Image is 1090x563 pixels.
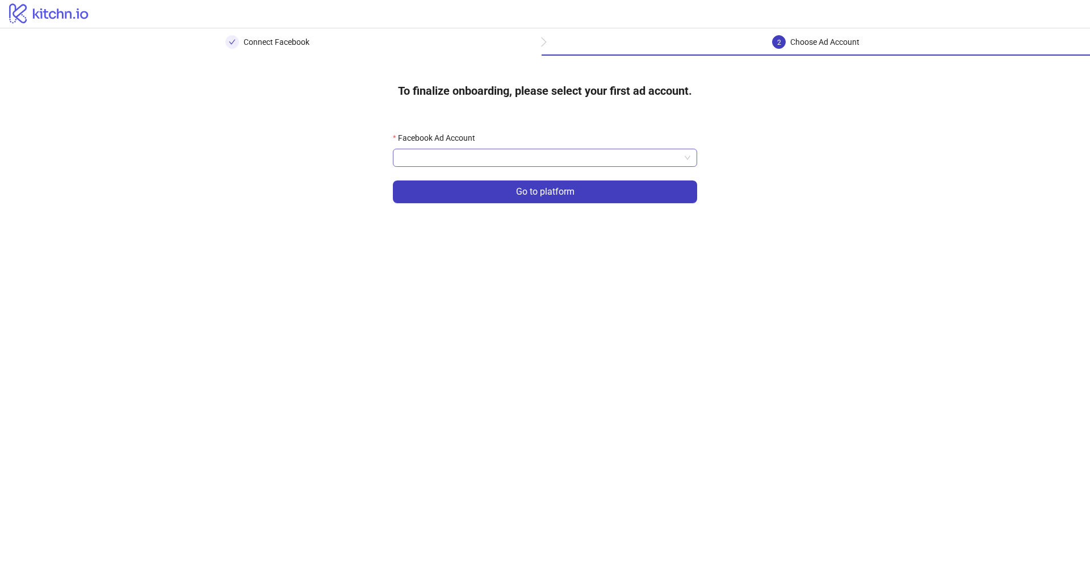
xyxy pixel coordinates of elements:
[400,149,680,166] input: Facebook Ad Account
[380,74,710,108] h4: To finalize onboarding, please select your first ad account.
[777,39,781,47] span: 2
[244,35,309,49] div: Connect Facebook
[516,187,575,197] span: Go to platform
[229,39,236,45] span: check
[790,35,860,49] div: Choose Ad Account
[393,132,483,144] label: Facebook Ad Account
[393,180,697,203] button: Go to platform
